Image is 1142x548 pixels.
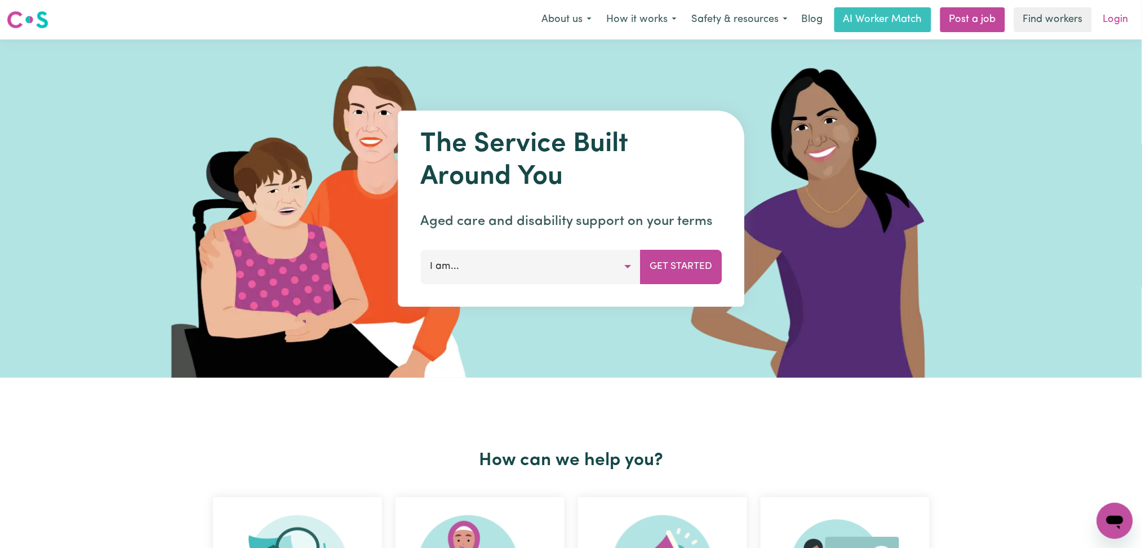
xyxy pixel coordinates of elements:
img: Careseekers logo [7,10,48,30]
button: I am... [420,250,641,284]
a: Blog [795,7,830,32]
h1: The Service Built Around You [420,129,722,193]
a: Post a job [940,7,1005,32]
button: Get Started [640,250,722,284]
h2: How can we help you? [206,450,936,471]
button: About us [534,8,599,32]
a: Careseekers logo [7,7,48,33]
button: Safety & resources [684,8,795,32]
a: Login [1096,7,1135,32]
a: Find workers [1014,7,1092,32]
p: Aged care and disability support on your terms [420,211,722,232]
a: AI Worker Match [834,7,931,32]
iframe: Button to launch messaging window [1097,503,1133,539]
button: How it works [599,8,684,32]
